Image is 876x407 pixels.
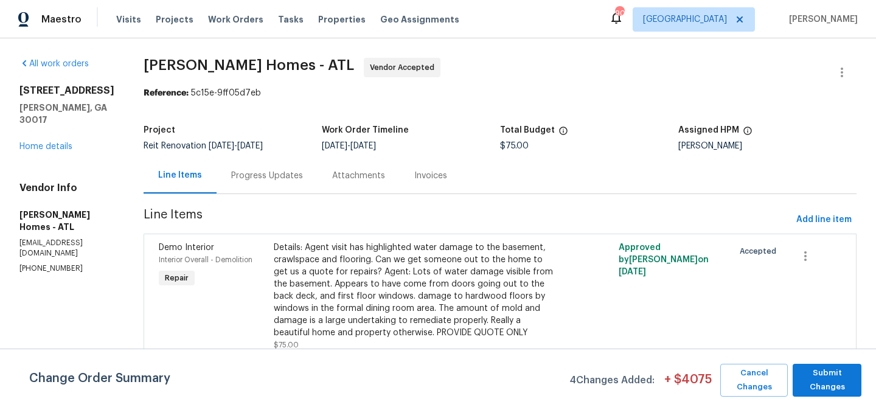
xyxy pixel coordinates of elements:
span: Vendor Accepted [370,61,439,74]
span: Projects [156,13,193,26]
span: 4 Changes Added: [569,369,655,397]
h5: Assigned HPM [678,126,739,134]
p: [EMAIL_ADDRESS][DOMAIN_NAME] [19,238,114,259]
span: - [209,142,263,150]
span: Properties [318,13,366,26]
span: - [322,142,376,150]
span: Tasks [278,15,304,24]
span: Geo Assignments [380,13,459,26]
span: Maestro [41,13,82,26]
span: Change Order Summary [29,364,170,397]
span: [DATE] [619,268,646,276]
span: Repair [160,272,193,284]
span: [DATE] [209,142,234,150]
a: All work orders [19,60,89,68]
span: Work Orders [208,13,263,26]
span: The hpm assigned to this work order. [743,126,753,142]
span: Approved by [PERSON_NAME] on [619,243,709,276]
div: Details: Agent visit has highlighted water damage to the basement, crawlspace and flooring. Can w... [274,242,554,339]
span: Line Items [144,209,791,231]
h2: [STREET_ADDRESS] [19,85,114,97]
span: [DATE] [237,142,263,150]
div: Progress Updates [231,170,303,182]
h5: [PERSON_NAME], GA 30017 [19,102,114,126]
h5: [PERSON_NAME] Homes - ATL [19,209,114,233]
button: Add line item [791,209,857,231]
h5: Project [144,126,175,134]
p: [PHONE_NUMBER] [19,263,114,274]
div: Line Items [158,169,202,181]
div: Attachments [332,170,385,182]
span: $75.00 [274,341,299,349]
div: 90 [615,7,624,19]
span: Demo Interior [159,243,214,252]
span: [DATE] [350,142,376,150]
div: Invoices [414,170,447,182]
span: $75.00 [500,142,529,150]
h5: Work Order Timeline [322,126,409,134]
a: Home details [19,142,72,151]
span: Visits [116,13,141,26]
span: The total cost of line items that have been proposed by Opendoor. This sum includes line items th... [558,126,568,142]
div: 5c15e-9ff05d7eb [144,87,857,99]
span: + $ 4075 [664,374,712,397]
span: [PERSON_NAME] [784,13,858,26]
button: Submit Changes [793,364,861,397]
button: Cancel Changes [720,364,788,397]
span: [DATE] [322,142,347,150]
span: Accepted [740,245,781,257]
span: Interior Overall - Demolition [159,256,252,263]
h4: Vendor Info [19,182,114,194]
span: Reit Renovation [144,142,263,150]
span: Add line item [796,212,852,228]
div: [PERSON_NAME] [678,142,857,150]
span: Cancel Changes [726,366,782,394]
span: [PERSON_NAME] Homes - ATL [144,58,354,72]
b: Reference: [144,89,189,97]
h5: Total Budget [500,126,555,134]
span: [GEOGRAPHIC_DATA] [643,13,727,26]
span: Submit Changes [799,366,855,394]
